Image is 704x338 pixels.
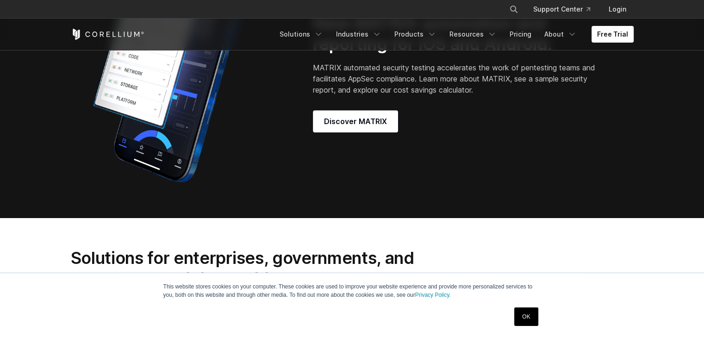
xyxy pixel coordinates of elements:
[389,26,442,43] a: Products
[274,26,329,43] a: Solutions
[415,292,451,298] a: Privacy Policy.
[444,26,502,43] a: Resources
[330,26,387,43] a: Industries
[313,62,598,95] p: MATRIX automated security testing accelerates the work of pentesting teams and facilitates AppSec...
[504,26,537,43] a: Pricing
[71,29,144,40] a: Corellium Home
[526,1,598,18] a: Support Center
[514,307,538,326] a: OK
[592,26,634,43] a: Free Trial
[539,26,582,43] a: About
[163,282,541,299] p: This website stores cookies on your computer. These cookies are used to improve your website expe...
[505,1,522,18] button: Search
[324,116,387,127] span: Discover MATRIX
[71,248,440,289] h2: Solutions for enterprises, governments, and experts around the world.
[313,110,398,132] a: Discover MATRIX
[498,1,634,18] div: Navigation Menu
[601,1,634,18] a: Login
[274,26,634,43] div: Navigation Menu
